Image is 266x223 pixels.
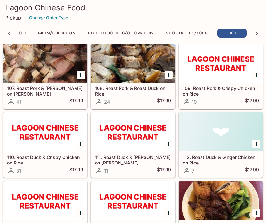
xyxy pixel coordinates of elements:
button: Add 112. Roast Duck & Ginger Chicken on Rice [252,140,260,148]
button: Add 107. Roast Pork & Char Siu on Rice [77,71,85,79]
a: 112. Roast Duck & Ginger Chicken on Rice7$17.99 [179,112,263,178]
button: Vegetables/Tofu [162,29,212,38]
h5: 110. Roast Duck & Crispy Chicken on Rice [7,154,83,165]
p: Pickup [5,15,21,21]
span: 7 [192,168,194,174]
h5: 112. Roast Duck & Ginger Chicken on Rice [183,154,259,165]
button: Mein/Look Fun [34,29,79,38]
a: 111. Roast Duck & [PERSON_NAME] on [PERSON_NAME]11$17.99 [91,112,175,178]
button: Change Order Type [26,13,71,23]
h5: 111. Roast Duck & [PERSON_NAME] on [PERSON_NAME] [95,154,171,165]
button: Fried Noodles/Chow Fun [85,29,157,38]
h5: 108. Roast Pork & Roast Duck on Rice [95,85,171,96]
span: 10 [192,99,197,105]
button: Add 114. Char Siu & Oyster Chicken on Rice [165,209,173,217]
div: 107. Roast Pork & Char Siu on Rice [3,44,87,83]
span: 31 [16,168,21,174]
div: 114. Char Siu & Oyster Chicken on Rice [91,181,175,220]
h5: $17.99 [157,167,171,175]
span: 41 [16,99,21,105]
a: 110. Roast Duck & Crispy Chicken on Rice31$17.99 [3,112,87,178]
div: 109. Roast Pork & Crispy Chicken on Rice [179,44,263,83]
h5: 109. Roast Pork & Crispy Chicken on Rice [183,85,259,96]
div: 110. Roast Duck & Crispy Chicken on Rice [3,112,87,151]
button: Add 113. Char Siu & Ginger Chicken on Rice [77,209,85,217]
h5: $17.99 [69,98,83,106]
div: 112. Roast Duck & Ginger Chicken on Rice [179,112,263,151]
div: 115. Lup Cheong & Crispy Chicken on Rice [179,181,263,220]
button: Add 109. Roast Pork & Crispy Chicken on Rice [252,71,260,79]
a: 108. Roast Pork & Roast Duck on Rice24$17.99 [91,43,175,109]
h5: $17.99 [69,167,83,175]
h5: $17.99 [157,98,171,106]
button: Add 110. Roast Duck & Crispy Chicken on Rice [77,140,85,148]
h5: 107. Roast Pork & [PERSON_NAME] on [PERSON_NAME] [7,85,83,96]
button: Add 115. Lup Cheong & Crispy Chicken on Rice [252,209,260,217]
button: Add 111. Roast Duck & Char Siu on Rice [165,140,173,148]
div: 108. Roast Pork & Roast Duck on Rice [91,44,175,83]
a: 109. Roast Pork & Crispy Chicken on Rice10$17.99 [179,43,263,109]
button: Rice [217,29,247,38]
button: Add 108. Roast Pork & Roast Duck on Rice [165,71,173,79]
h5: $17.99 [245,98,259,106]
div: 113. Char Siu & Ginger Chicken on Rice [3,181,87,220]
h3: Lagoon Chinese Food [5,3,261,13]
span: 11 [104,168,108,174]
div: 111. Roast Duck & Char Siu on Rice [91,112,175,151]
span: 24 [104,99,110,105]
h5: $17.99 [245,167,259,175]
a: 107. Roast Pork & [PERSON_NAME] on [PERSON_NAME]41$17.99 [3,43,87,109]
